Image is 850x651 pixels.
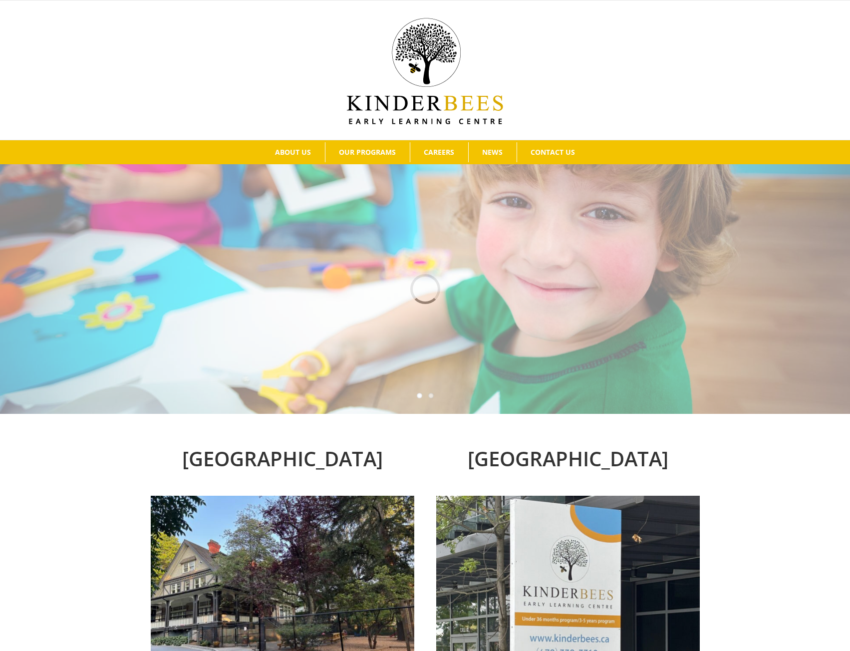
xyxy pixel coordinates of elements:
span: OUR PROGRAMS [339,149,396,156]
span: CAREERS [424,149,454,156]
h2: [GEOGRAPHIC_DATA] [436,444,700,474]
a: 1 [417,393,422,398]
a: Surrey [436,494,700,504]
span: ABOUT US [275,149,311,156]
a: ABOUT US [262,142,325,162]
span: CONTACT US [531,149,575,156]
a: 2 [428,393,434,398]
nav: Main Menu [15,140,835,164]
h2: [GEOGRAPHIC_DATA] [151,444,414,474]
img: Kinder Bees Logo [347,18,503,124]
a: CAREERS [410,142,468,162]
a: NEWS [469,142,517,162]
span: NEWS [482,149,503,156]
a: OUR PROGRAMS [325,142,410,162]
a: CONTACT US [517,142,589,162]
